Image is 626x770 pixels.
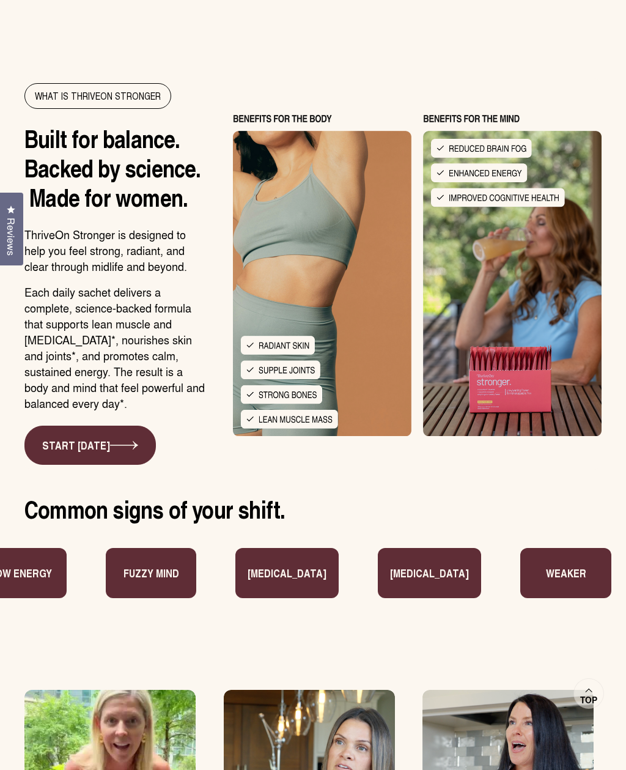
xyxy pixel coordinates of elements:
[246,565,325,581] p: [MEDICAL_DATA]
[3,218,19,256] span: Reviews
[24,83,171,109] div: WHAT IS THRIVEON STRONGER
[122,565,177,581] p: Fuzzy mind
[389,565,468,581] p: [MEDICAL_DATA]
[24,124,208,212] h2: Built for balance. Backed by science. Made for women.
[24,284,208,411] p: Each daily sachet delivers a complete, science-backed formula that supports lean muscle and [MEDI...
[24,226,208,274] p: ThriveOn Stronger is designed to help you feel strong, radiant, and clear through midlife and bey...
[24,426,156,465] a: START [DATE]
[24,494,602,524] h2: Common signs of your shift.
[580,695,597,706] span: Top
[544,565,584,581] p: Weaker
